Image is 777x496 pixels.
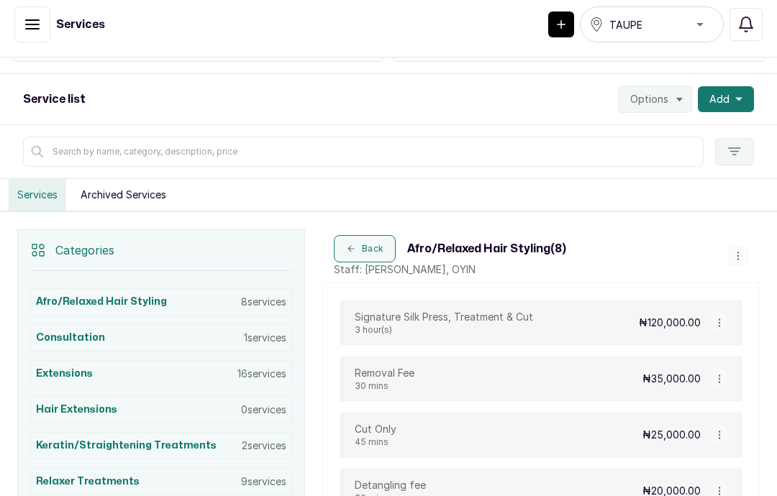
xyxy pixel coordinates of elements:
button: Back [334,235,396,262]
button: Services [9,179,66,211]
span: Options [630,92,668,106]
p: Signature Silk Press, Treatment & Cut [355,310,533,324]
button: Archived Services [72,179,175,211]
h3: Afro/Relaxed Hair Styling [36,295,167,309]
h3: Hair extensions [36,403,117,417]
p: 2 services [242,438,286,453]
p: 3 hour(s) [355,324,533,336]
p: 30 mins [355,380,414,392]
p: 0 services [241,403,286,417]
span: Add [709,92,730,106]
button: TAUPE [580,6,724,42]
button: Options [618,86,692,113]
input: Search by name, category, description, price [23,137,704,167]
p: 45 mins [355,436,396,448]
p: 8 services [241,295,286,309]
h3: Afro/Relaxed Hair Styling ( 8 ) [407,240,566,257]
p: 9 services [241,474,286,489]
p: Detangling fee [355,478,426,492]
p: ₦25,000.00 [642,428,701,442]
h2: Service list [23,91,86,108]
p: ₦35,000.00 [642,372,701,386]
h3: Keratin/Straightening Treatments [36,438,217,453]
p: Categories [55,242,114,259]
div: Removal Fee30 mins [355,366,414,392]
div: Signature Silk Press, Treatment & Cut3 hour(s) [355,310,533,336]
p: Cut Only [355,422,396,436]
p: ₦120,000.00 [639,316,701,330]
p: Removal Fee [355,366,414,380]
p: Staff: [PERSON_NAME], OYIN [334,262,566,277]
h3: Consultation [36,331,105,345]
span: TAUPE [609,17,642,32]
p: 1 services [244,331,286,345]
p: 16 services [237,367,286,381]
button: Add [698,86,754,112]
div: Cut Only45 mins [355,422,396,448]
h1: Services [56,16,105,33]
h3: Extensions [36,367,93,381]
h3: Relaxer Treatments [36,474,140,489]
